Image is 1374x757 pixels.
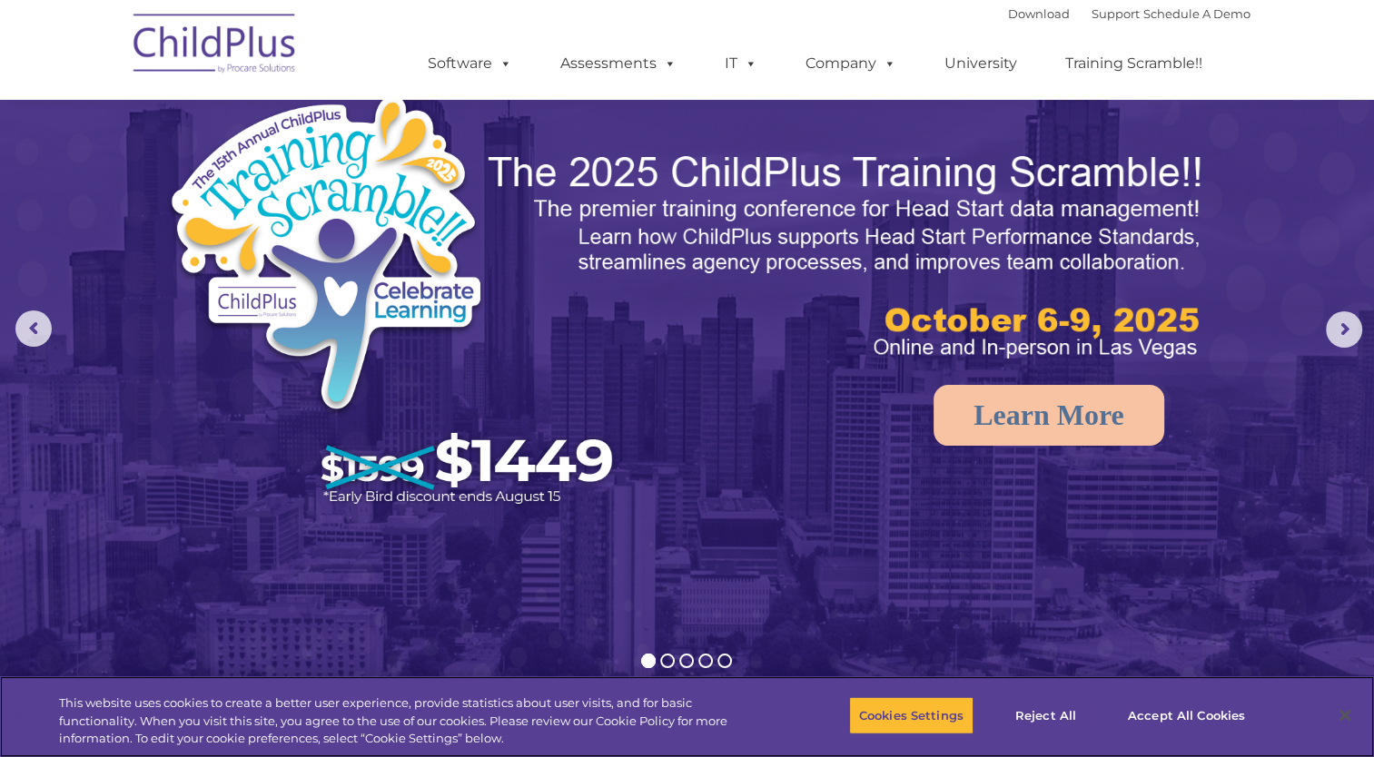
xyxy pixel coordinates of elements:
button: Cookies Settings [849,696,974,734]
a: Company [787,45,914,82]
button: Accept All Cookies [1118,696,1255,734]
a: Software [410,45,530,82]
a: Learn More [934,385,1164,446]
a: Download [1008,6,1070,21]
a: Schedule A Demo [1143,6,1250,21]
a: IT [707,45,776,82]
a: Training Scramble!! [1047,45,1221,82]
a: Support [1092,6,1140,21]
div: This website uses cookies to create a better user experience, provide statistics about user visit... [59,694,756,748]
img: ChildPlus by Procare Solutions [124,1,306,92]
a: University [926,45,1035,82]
span: Last name [252,120,308,133]
font: | [1008,6,1250,21]
span: Phone number [252,194,330,208]
button: Close [1325,695,1365,735]
button: Reject All [989,696,1102,734]
a: Assessments [542,45,695,82]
